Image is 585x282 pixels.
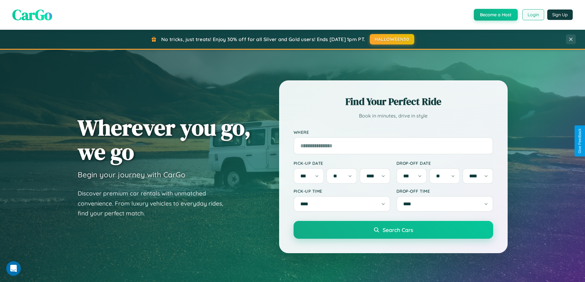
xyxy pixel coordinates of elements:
[78,188,231,218] p: Discover premium car rentals with unmatched convenience. From luxury vehicles to everyday rides, ...
[294,221,493,239] button: Search Cars
[547,10,573,20] button: Sign Up
[474,9,518,21] button: Become a Host
[78,170,185,179] h3: Begin your journey with CarGo
[294,95,493,108] h2: Find Your Perfect Ride
[383,226,413,233] span: Search Cars
[12,5,52,25] span: CarGo
[396,188,493,194] label: Drop-off Time
[578,129,582,153] div: Give Feedback
[522,9,544,20] button: Login
[78,115,251,164] h1: Wherever you go, we go
[294,111,493,120] p: Book in minutes, drive in style
[396,160,493,166] label: Drop-off Date
[370,34,414,44] button: HALLOWEEN30
[294,160,390,166] label: Pick-up Date
[6,261,21,276] iframe: Intercom live chat
[161,36,365,42] span: No tricks, just treats! Enjoy 30% off for all Silver and Gold users! Ends [DATE] 1pm PT.
[294,129,493,135] label: Where
[294,188,390,194] label: Pick-up Time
